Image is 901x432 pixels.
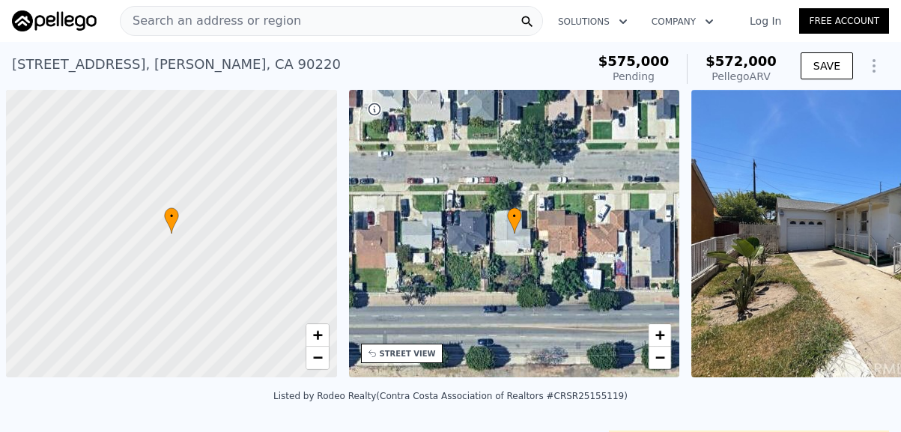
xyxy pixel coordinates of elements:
a: Free Account [799,8,889,34]
div: • [507,207,522,234]
div: Listed by Rodeo Realty (Contra Costa Association of Realtors #CRSR25155119) [273,391,628,401]
button: SAVE [801,52,853,79]
span: • [164,210,179,223]
a: Zoom in [649,324,671,347]
span: Search an address or region [121,12,301,30]
span: + [655,326,665,344]
button: Show Options [859,51,889,81]
span: • [507,210,522,223]
button: Solutions [546,8,640,35]
div: Pellego ARV [706,69,777,84]
span: − [655,348,665,367]
a: Zoom out [306,347,329,369]
div: • [164,207,179,234]
button: Company [640,8,726,35]
span: $575,000 [598,53,670,69]
span: $572,000 [706,53,777,69]
div: Pending [598,69,670,84]
a: Zoom in [306,324,329,347]
img: Pellego [12,10,97,31]
a: Zoom out [649,347,671,369]
div: STREET VIEW [380,348,436,359]
span: + [312,326,322,344]
div: [STREET_ADDRESS] , [PERSON_NAME] , CA 90220 [12,54,341,75]
span: − [312,348,322,367]
a: Log In [732,13,799,28]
